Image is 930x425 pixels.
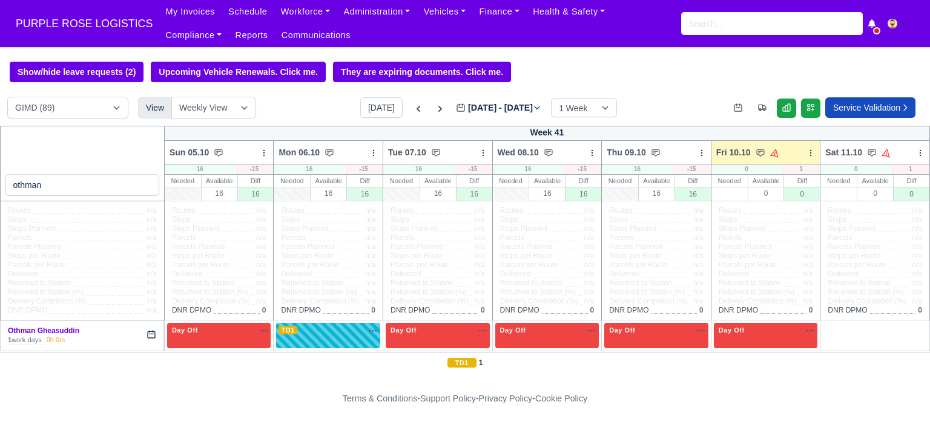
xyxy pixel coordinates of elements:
span: Stops [281,215,300,224]
div: Needed [383,175,420,187]
span: 0 [809,306,813,314]
span: Stops Planned [172,224,219,233]
span: n/a [912,279,922,287]
span: Stops Planned [500,224,547,233]
a: Service Validation [825,97,915,118]
span: n/a [803,206,813,215]
span: Routes [828,206,851,215]
span: n/a [365,242,375,251]
span: Thu 09.10 [607,146,646,158]
span: Routes [719,206,742,215]
span: n/a [584,297,595,305]
span: n/a [912,288,922,296]
span: Stops [500,215,519,224]
span: n/a [256,215,266,224]
div: 0 [820,164,891,174]
div: 16 [457,187,492,201]
span: n/a [912,297,922,305]
a: They are expiring documents. Click me. [333,62,511,82]
span: Parcels [172,233,196,242]
span: Stops Planned [391,224,438,233]
div: -15 [345,164,383,174]
span: n/a [365,215,375,224]
span: DNR DPMO [719,306,758,315]
span: n/a [147,288,157,296]
span: Returned to Station (%) [500,288,576,297]
span: n/a [693,233,704,242]
span: n/a [365,224,375,233]
span: Stops [172,215,191,224]
span: Parcels per Route [719,261,777,270]
span: n/a [912,270,922,278]
span: Delivered [609,270,640,279]
div: 16 [529,187,565,200]
span: Parcels per Route [8,261,66,270]
div: -15 [563,164,601,174]
a: Support Policy [420,394,476,403]
strong: 1 [479,358,483,368]
div: 1 [782,164,820,174]
input: Search contractors... [5,174,159,196]
span: Stops per Route [172,251,225,261]
a: PURPLE ROSE LOGISTICS [10,12,159,36]
span: n/a [693,279,704,287]
span: Parcels Planned [609,242,662,251]
span: Stops [8,215,27,224]
span: Parcels [719,233,743,242]
span: n/a [147,224,157,233]
span: n/a [693,297,704,305]
span: Stops Planned [828,224,875,233]
span: Delivered [172,270,203,279]
span: n/a [584,233,595,242]
div: Week 41 [164,126,929,141]
span: n/a [584,242,595,251]
span: n/a [912,224,922,233]
span: Parcels Planned [8,242,61,251]
div: Needed [602,175,638,187]
span: Parcels [8,233,32,242]
span: n/a [147,270,157,278]
span: n/a [256,251,266,260]
span: n/a [365,251,375,260]
span: n/a [147,306,157,314]
span: Tue 07.10 [388,146,426,158]
span: Mon 06.10 [279,146,320,158]
span: Parcels Planned [828,242,880,251]
span: Routes [500,206,523,215]
span: Day Off [170,326,200,334]
span: Stops per Route [828,251,880,261]
span: n/a [147,261,157,269]
span: Parcels per Route [828,261,886,270]
span: n/a [803,224,813,233]
span: 0 [699,306,704,314]
span: n/a [475,224,485,233]
span: n/a [365,279,375,287]
span: n/a [584,279,595,287]
div: -15 [673,164,711,174]
span: n/a [147,233,157,242]
div: 16 [383,164,454,174]
span: n/a [584,261,595,269]
span: n/a [584,251,595,260]
span: 0 [481,306,485,314]
span: Stops per Route [8,251,61,261]
span: Parcels [391,233,415,242]
div: Diff [457,175,492,187]
span: n/a [256,297,266,305]
span: n/a [912,242,922,251]
span: DNR DPMO [172,306,211,315]
span: Returned to Station (%) [391,288,466,297]
div: 0h 0m [47,336,65,345]
span: n/a [256,261,266,269]
span: Parcels [828,233,852,242]
span: n/a [147,251,157,260]
span: Parcels Planned [281,242,334,251]
span: Parcels Planned [719,242,771,251]
iframe: Chat Widget [869,367,930,425]
span: Returned to Station [281,279,343,288]
span: n/a [584,206,595,215]
span: Day Off [607,326,638,334]
span: Parcels Planned [172,242,225,251]
span: n/a [147,279,157,287]
span: Stops per Route [391,251,443,261]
